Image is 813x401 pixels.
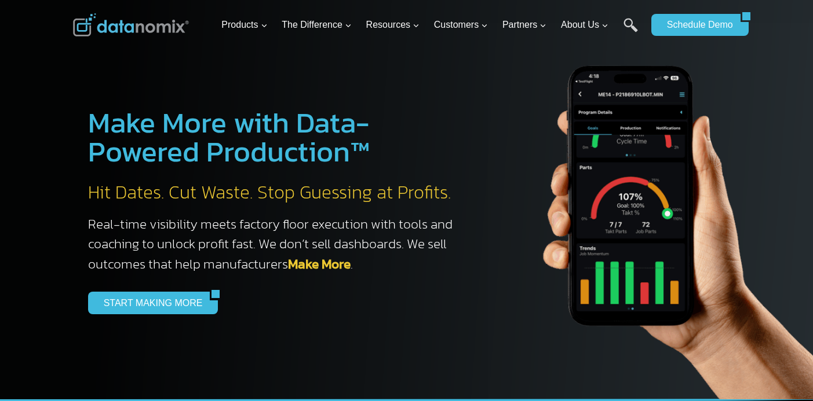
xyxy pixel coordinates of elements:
[366,17,420,32] span: Resources
[624,18,638,44] a: Search
[88,108,465,166] h1: Make More with Data-Powered Production™
[434,17,488,32] span: Customers
[282,17,352,32] span: The Difference
[73,13,189,36] img: Datanomix
[88,181,465,205] h2: Hit Dates. Cut Waste. Stop Guessing at Profits.
[502,17,546,32] span: Partners
[651,14,741,36] a: Schedule Demo
[561,17,608,32] span: About Us
[221,17,267,32] span: Products
[288,254,351,274] a: Make More
[217,6,646,44] nav: Primary Navigation
[88,292,210,314] a: START MAKING MORE
[88,214,465,274] h3: Real-time visibility meets factory floor execution with tools and coaching to unlock profit fast....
